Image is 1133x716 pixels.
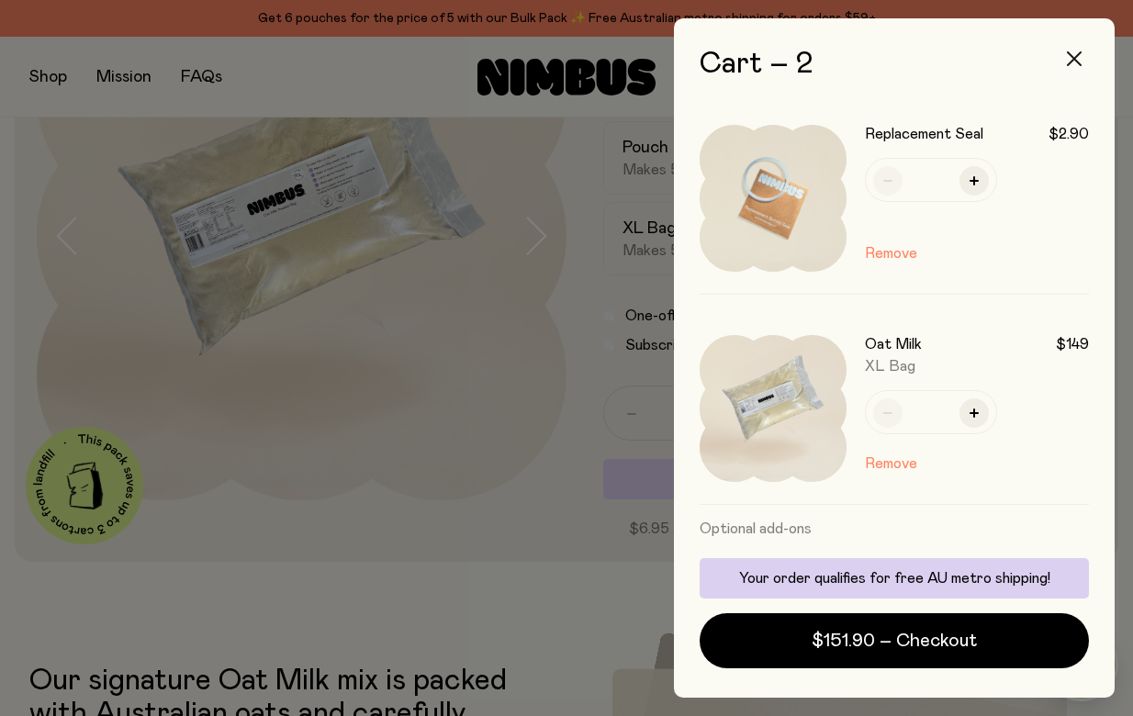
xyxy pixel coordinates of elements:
span: $151.90 – Checkout [812,628,977,654]
button: Remove [865,242,917,264]
span: $2.90 [1049,125,1089,143]
h3: Optional add-ons [700,505,1089,553]
button: $151.90 – Checkout [700,613,1089,668]
h2: Cart – 2 [700,48,1089,81]
h3: Oat Milk [865,335,922,353]
span: $149 [1056,335,1089,353]
span: XL Bag [865,359,915,374]
button: Remove [865,453,917,475]
h3: Replacement Seal [865,125,983,143]
p: Your order qualifies for free AU metro shipping! [711,569,1078,587]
